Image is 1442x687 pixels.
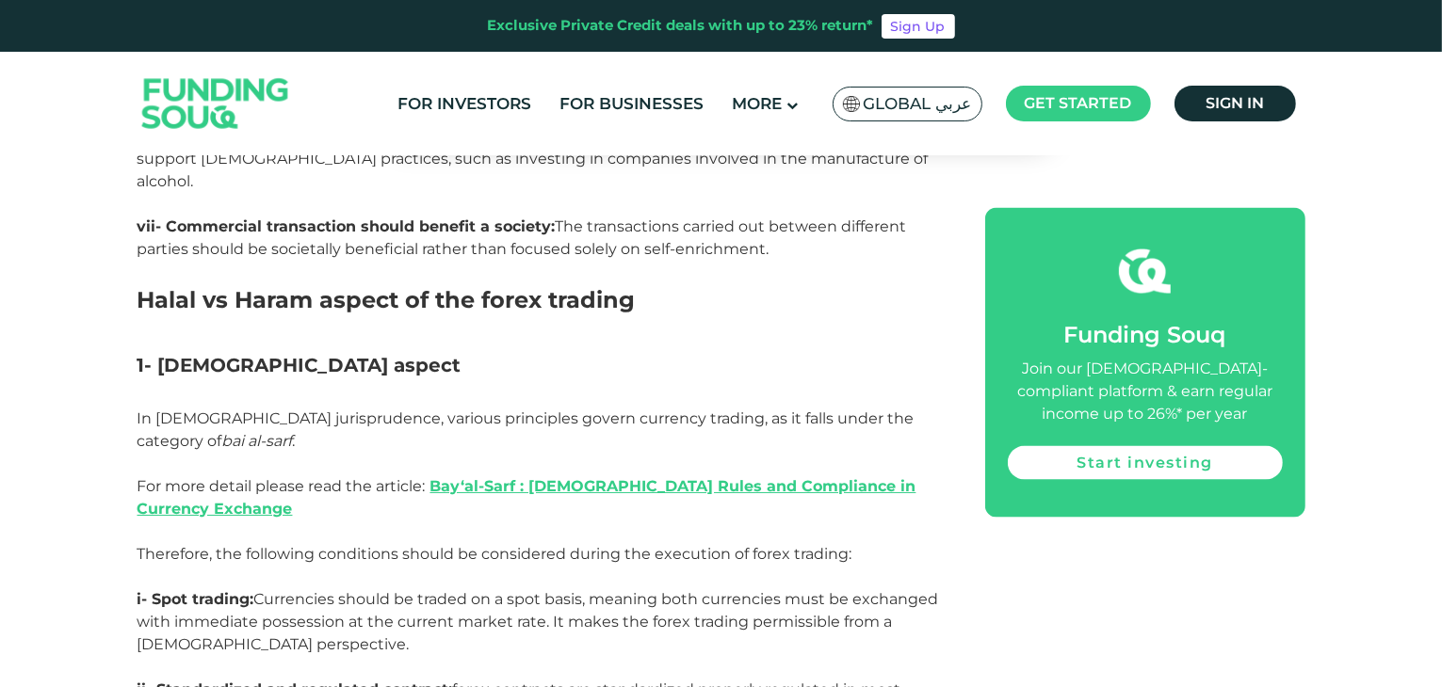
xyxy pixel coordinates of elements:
[138,127,929,190] span: Commercial activities should not support [DEMOGRAPHIC_DATA] practices, such as investing in compa...
[732,94,782,113] span: More
[555,88,708,120] a: For Businesses
[1025,94,1132,112] span: Get started
[138,590,254,608] span: i- Spot trading:
[1175,86,1296,121] a: Sign in
[123,56,308,152] img: Logo
[488,15,874,37] div: Exclusive Private Credit deals with up to 23% return*
[138,286,636,313] span: Halal vs Haram aspect of the forex trading
[1119,245,1171,296] img: fsicon
[222,432,293,450] em: bai al-sarf
[138,477,916,518] a: Bay‘al-Sarf : [DEMOGRAPHIC_DATA] Rules and Compliance in Currency Exchange
[1206,94,1264,112] span: Sign in
[393,88,536,120] a: For Investors
[138,354,462,376] span: 1- [DEMOGRAPHIC_DATA] aspect
[138,217,907,258] span: The transactions carried out between different parties should be societally beneficial rather tha...
[843,96,860,112] img: SA Flag
[882,14,955,39] a: Sign Up
[864,93,972,115] span: Global عربي
[138,217,556,235] span: vii- Commercial transaction should benefit a society:
[138,590,939,653] span: Currencies should be traded on a spot basis, meaning both currencies must be exchanged with immed...
[1008,357,1283,424] div: Join our [DEMOGRAPHIC_DATA]-compliant platform & earn regular income up to 26%* per year
[1008,445,1283,479] a: Start investing
[1064,320,1226,347] span: Funding Souq
[138,409,916,563] span: In [DEMOGRAPHIC_DATA] jurisprudence, various principles govern currency trading, as it falls unde...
